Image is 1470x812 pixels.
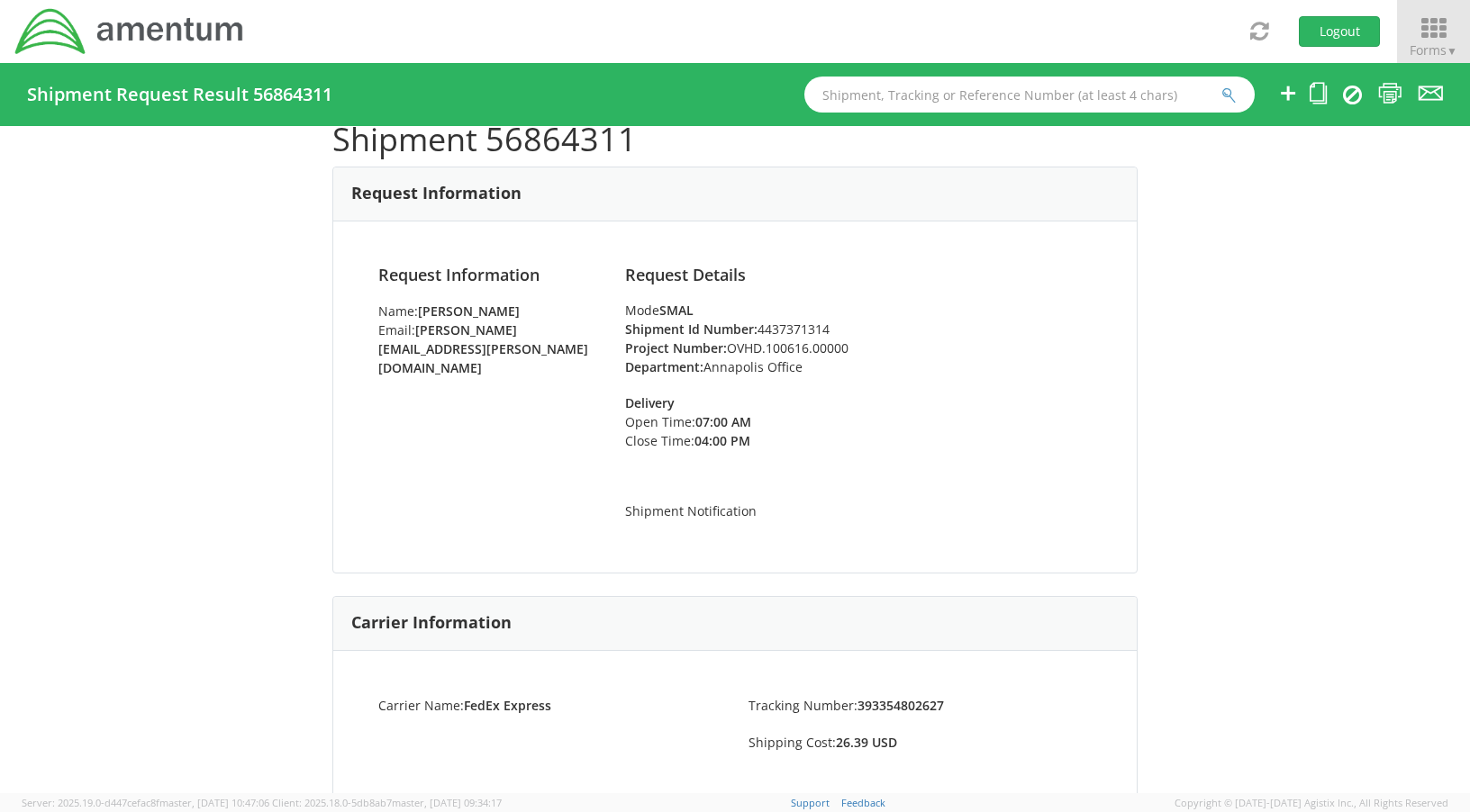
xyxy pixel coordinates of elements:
span: Client: 2025.18.0-5db8ab7 [272,796,502,809]
strong: 04:00 PM [694,432,750,449]
h5: Shipment Notification [625,504,1092,518]
span: master, [DATE] 09:34:17 [392,796,502,809]
li: Email: [378,320,598,377]
li: Name: [378,302,598,320]
button: Logout [1299,16,1380,47]
h1: Shipment 56864311 [332,122,1138,158]
strong: Delivery [625,394,675,411]
a: Support [791,796,830,809]
li: Close Time: [625,431,806,450]
strong: 26.39 USD [836,734,897,751]
div: Mode [625,302,1092,320]
strong: [PERSON_NAME][EMAIL_ADDRESS][PERSON_NAME][DOMAIN_NAME] [378,321,588,376]
li: Annapolis Office [625,357,1092,376]
span: master, [DATE] 10:47:06 [159,796,269,809]
span: Forms [1410,41,1457,59]
li: Open Time: [625,412,806,431]
h4: Shipment Request Result 56864311 [27,85,332,104]
strong: 07:00 AM [695,413,751,430]
strong: FedEx Express [464,697,551,714]
li: 4437371314 [625,320,1092,338]
img: dyn-intl-logo-049831509241104b2a82.png [14,6,246,57]
li: Tracking Number: [735,696,1105,715]
strong: 393354802627 [857,697,944,714]
li: Shipping Cost: [735,733,1105,752]
li: Carrier Name: [365,696,735,715]
span: Server: 2025.19.0-d447cefac8f [22,796,269,809]
input: Shipment, Tracking or Reference Number (at least 4 chars) [804,77,1255,113]
a: Feedback [841,796,885,809]
h3: Request Information [351,185,522,203]
h3: Carrier Information [351,614,512,632]
strong: Department: [625,358,703,375]
span: ▼ [1447,43,1457,59]
strong: Project Number: [625,339,727,356]
strong: SMAL [659,302,694,319]
h4: Request Details [625,266,1092,284]
span: Copyright © [DATE]-[DATE] Agistix Inc., All Rights Reserved [1175,796,1448,810]
strong: [PERSON_NAME] [418,302,520,320]
li: OVHD.100616.00000 [625,338,1092,357]
strong: Shipment Id Number: [625,320,758,338]
h4: Request Information [378,266,598,284]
